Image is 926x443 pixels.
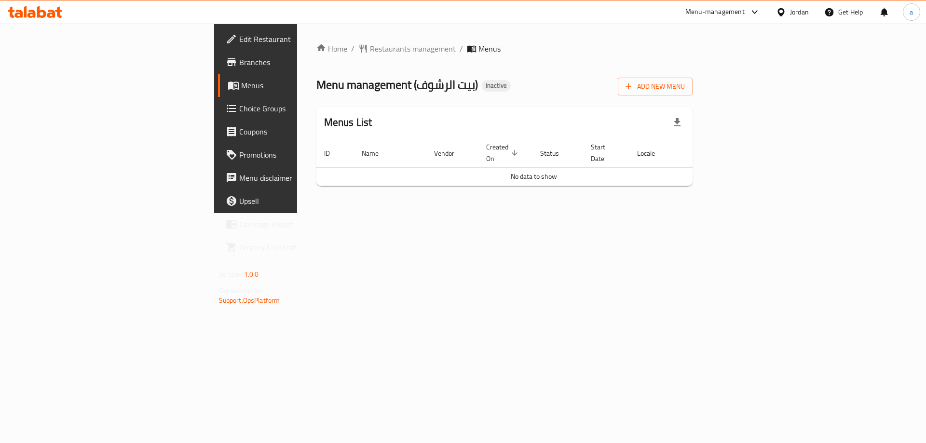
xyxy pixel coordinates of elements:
[218,51,369,74] a: Branches
[316,43,693,54] nav: breadcrumb
[219,268,243,281] span: Version:
[241,80,361,91] span: Menus
[218,189,369,213] a: Upsell
[486,141,521,164] span: Created On
[511,170,557,183] span: No data to show
[666,111,689,134] div: Export file
[618,78,693,95] button: Add New Menu
[218,74,369,97] a: Menus
[910,7,913,17] span: a
[482,81,511,90] span: Inactive
[218,120,369,143] a: Coupons
[591,141,618,164] span: Start Date
[218,213,369,236] a: Coverage Report
[324,115,372,130] h2: Menus List
[540,148,572,159] span: Status
[324,148,342,159] span: ID
[239,149,361,161] span: Promotions
[239,56,361,68] span: Branches
[239,172,361,184] span: Menu disclaimer
[239,126,361,137] span: Coupons
[218,143,369,166] a: Promotions
[239,103,361,114] span: Choice Groups
[218,97,369,120] a: Choice Groups
[478,43,501,54] span: Menus
[358,43,456,54] a: Restaurants management
[218,236,369,259] a: Grocery Checklist
[239,242,361,253] span: Grocery Checklist
[434,148,467,159] span: Vendor
[685,6,745,18] div: Menu-management
[679,138,751,168] th: Actions
[460,43,463,54] li: /
[219,294,280,307] a: Support.OpsPlatform
[218,166,369,189] a: Menu disclaimer
[239,195,361,207] span: Upsell
[370,43,456,54] span: Restaurants management
[239,218,361,230] span: Coverage Report
[239,33,361,45] span: Edit Restaurant
[790,7,809,17] div: Jordan
[362,148,391,159] span: Name
[316,74,478,95] span: Menu management ( بيت الرشوف )
[316,138,751,186] table: enhanced table
[219,284,263,297] span: Get support on:
[637,148,667,159] span: Locale
[244,268,259,281] span: 1.0.0
[626,81,685,93] span: Add New Menu
[218,27,369,51] a: Edit Restaurant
